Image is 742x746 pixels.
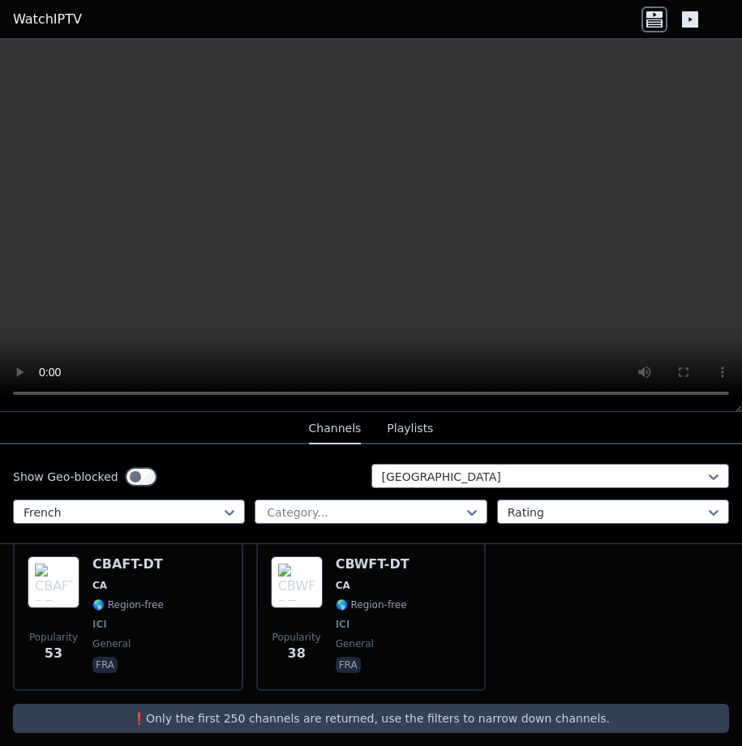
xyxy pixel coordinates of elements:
[387,414,433,444] button: Playlists
[13,469,118,485] label: Show Geo-blocked
[336,598,407,611] span: 🌎 Region-free
[272,631,321,644] span: Popularity
[92,598,164,611] span: 🌎 Region-free
[13,10,82,29] a: WatchIPTV
[29,631,78,644] span: Popularity
[309,414,362,444] button: Channels
[92,657,118,673] p: fra
[336,637,374,650] span: general
[288,644,306,663] span: 38
[28,556,79,608] img: CBAFT-DT
[336,579,350,592] span: CA
[336,556,410,572] h6: CBWFT-DT
[92,618,107,631] span: ICI
[336,657,361,673] p: fra
[271,556,323,608] img: CBWFT-DT
[92,637,131,650] span: general
[336,618,350,631] span: ICI
[19,710,723,727] p: ❗️Only the first 250 channels are returned, use the filters to narrow down channels.
[92,556,164,572] h6: CBAFT-DT
[45,644,62,663] span: 53
[92,579,107,592] span: CA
